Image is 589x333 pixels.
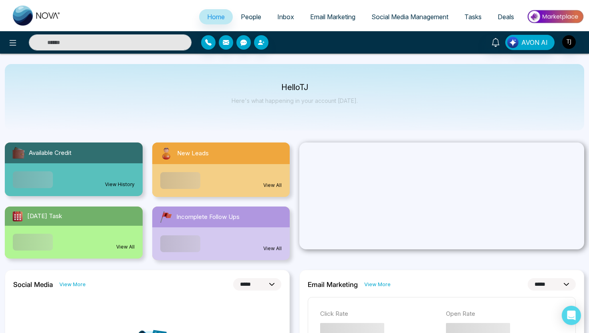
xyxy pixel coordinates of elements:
[526,8,584,26] img: Market-place.gif
[176,213,240,222] span: Incomplete Follow Ups
[464,13,482,21] span: Tasks
[233,9,269,24] a: People
[263,245,282,252] a: View All
[364,281,391,288] a: View More
[308,281,358,289] h2: Email Marketing
[29,148,71,158] span: Available Credit
[363,9,456,24] a: Social Media Management
[498,13,514,21] span: Deals
[446,309,564,319] p: Open Rate
[27,212,62,221] span: [DATE] Task
[232,97,358,104] p: Here's what happening in your account [DATE].
[371,13,448,21] span: Social Media Management
[456,9,490,24] a: Tasks
[147,207,295,260] a: Incomplete Follow UpsView All
[507,37,518,48] img: Lead Flow
[562,306,581,325] div: Open Intercom Messenger
[13,6,61,26] img: Nova CRM Logo
[263,182,282,189] a: View All
[159,210,173,224] img: followUps.svg
[159,146,174,161] img: newLeads.svg
[147,142,295,197] a: New LeadsView All
[269,9,302,24] a: Inbox
[116,243,135,251] a: View All
[320,309,438,319] p: Click Rate
[505,35,555,50] button: AVON AI
[490,9,522,24] a: Deals
[59,281,86,288] a: View More
[232,84,358,91] p: Hello TJ
[521,38,548,47] span: AVON AI
[241,13,261,21] span: People
[302,9,363,24] a: Email Marketing
[277,13,294,21] span: Inbox
[105,181,135,188] a: View History
[207,13,225,21] span: Home
[562,35,576,49] img: User Avatar
[177,149,209,158] span: New Leads
[11,146,26,160] img: availableCredit.svg
[13,281,53,289] h2: Social Media
[310,13,355,21] span: Email Marketing
[11,210,24,223] img: todayTask.svg
[199,9,233,24] a: Home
